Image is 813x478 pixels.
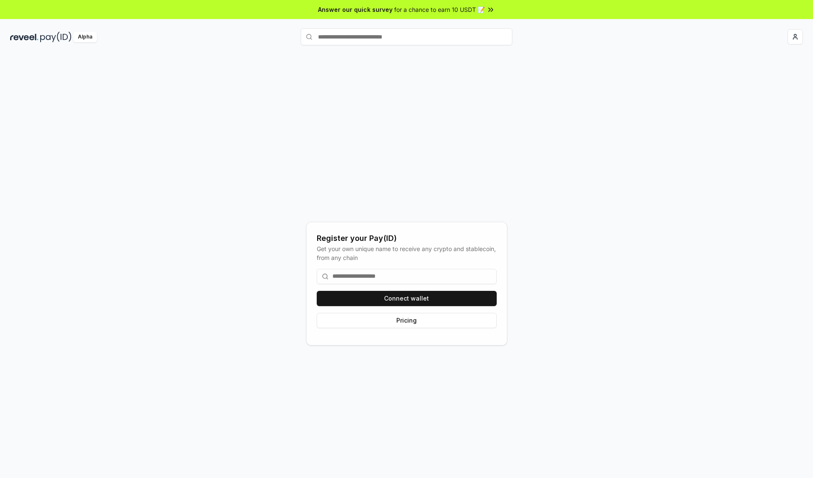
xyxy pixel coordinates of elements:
span: Answer our quick survey [318,5,393,14]
div: Alpha [73,32,97,42]
img: pay_id [40,32,72,42]
span: for a chance to earn 10 USDT 📝 [394,5,485,14]
button: Pricing [317,313,497,328]
button: Connect wallet [317,291,497,306]
div: Register your Pay(ID) [317,232,497,244]
div: Get your own unique name to receive any crypto and stablecoin, from any chain [317,244,497,262]
img: reveel_dark [10,32,39,42]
